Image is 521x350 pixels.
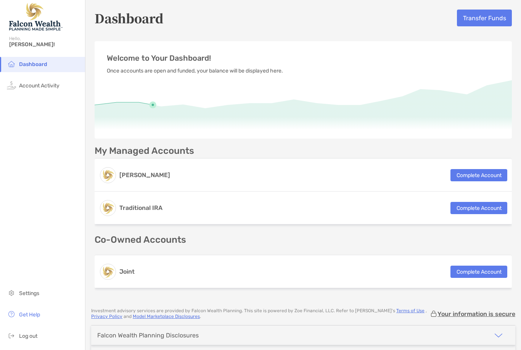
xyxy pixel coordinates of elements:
[19,290,39,297] span: Settings
[9,3,63,31] img: Falcon Wealth Planning Logo
[7,310,16,319] img: get-help icon
[100,264,116,279] img: logo account
[119,171,170,180] h3: [PERSON_NAME]
[91,308,430,319] p: Investment advisory services are provided by Falcon Wealth Planning . This site is powered by Zoe...
[95,235,512,245] p: Co-Owned Accounts
[95,9,164,27] h5: Dashboard
[19,61,47,68] span: Dashboard
[7,59,16,68] img: household icon
[107,66,500,76] p: Once accounts are open and funded, your balance will be displayed here.
[396,308,425,313] a: Terms of Use
[7,331,16,340] img: logout icon
[7,81,16,90] img: activity icon
[437,310,515,318] p: Your information is secure
[100,168,116,183] img: logo account
[7,288,16,297] img: settings icon
[19,311,40,318] span: Get Help
[119,203,162,213] h3: Traditional IRA
[91,314,122,319] a: Privacy Policy
[9,41,80,48] span: [PERSON_NAME]!
[450,169,507,181] button: Complete Account
[119,267,135,276] h3: Joint
[133,314,200,319] a: Model Marketplace Disclosures
[450,266,507,278] button: Complete Account
[95,146,194,156] p: My Managed Accounts
[97,332,199,339] div: Falcon Wealth Planning Disclosures
[100,200,116,216] img: logo account
[494,331,503,340] img: icon arrow
[107,53,500,63] p: Welcome to Your Dashboard!
[457,10,512,26] button: Transfer Funds
[19,333,37,339] span: Log out
[450,202,507,214] button: Complete Account
[19,82,59,89] span: Account Activity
